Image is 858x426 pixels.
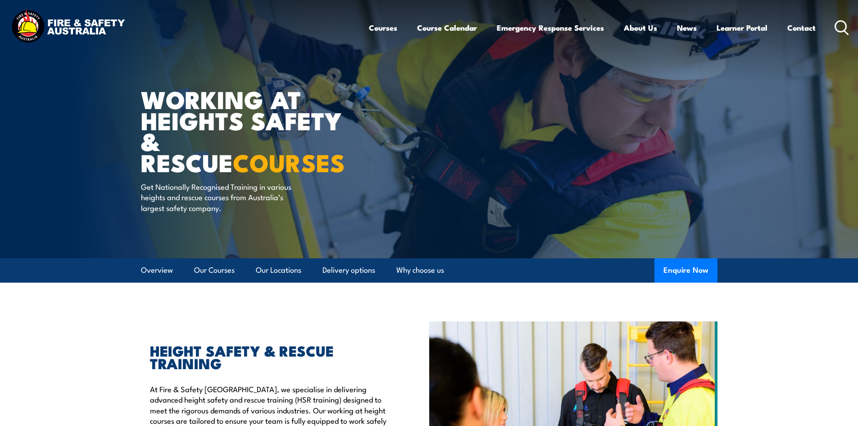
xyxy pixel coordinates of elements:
[141,88,363,173] h1: WORKING AT HEIGHTS SAFETY & RESCUE
[787,16,816,40] a: Contact
[233,143,345,180] strong: COURSES
[624,16,657,40] a: About Us
[717,16,767,40] a: Learner Portal
[194,258,235,282] a: Our Courses
[417,16,477,40] a: Course Calendar
[141,258,173,282] a: Overview
[322,258,375,282] a: Delivery options
[497,16,604,40] a: Emergency Response Services
[150,344,388,369] h2: HEIGHT SAFETY & RESCUE TRAINING
[256,258,301,282] a: Our Locations
[141,181,305,213] p: Get Nationally Recognised Training in various heights and rescue courses from Australia’s largest...
[677,16,697,40] a: News
[654,258,717,283] button: Enquire Now
[369,16,397,40] a: Courses
[396,258,444,282] a: Why choose us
